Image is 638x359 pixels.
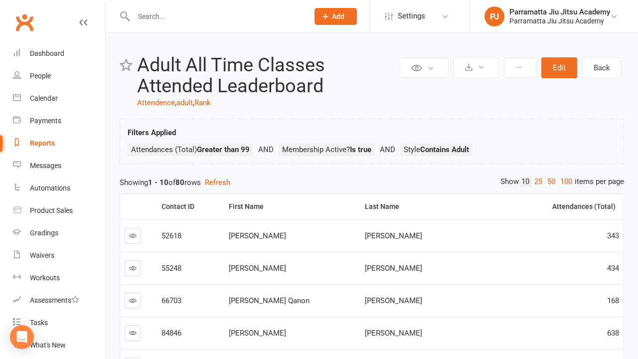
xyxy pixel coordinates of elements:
[131,9,302,23] input: Search...
[197,145,250,154] strong: Greater than 99
[365,296,422,305] span: [PERSON_NAME]
[516,203,616,210] div: Attendances (Total)
[558,177,575,187] a: 100
[13,177,105,199] a: Automations
[509,7,610,16] div: Parramatta Jiu Jitsu Academy
[332,12,344,20] span: Add
[500,177,624,187] div: Show items per page
[137,55,397,97] h2: Adult All Time Classes Attended Leaderboard
[545,177,558,187] a: 50
[175,98,176,107] span: ,
[365,231,422,240] span: [PERSON_NAME]
[161,264,181,273] span: 55248
[30,162,61,170] div: Messages
[30,206,73,214] div: Product Sales
[519,177,532,187] a: 10
[10,325,34,349] div: Open Intercom Messenger
[398,5,425,27] span: Settings
[365,264,422,273] span: [PERSON_NAME]
[137,98,175,107] a: Attendence
[229,264,286,273] span: [PERSON_NAME]
[175,178,184,187] strong: 80
[404,145,469,154] span: Style
[13,65,105,87] a: People
[607,296,619,305] span: 168
[13,289,105,312] a: Assessments
[148,178,168,187] strong: 1 - 10
[509,16,610,25] div: Parramatta Jiu Jitsu Academy
[13,87,105,110] a: Calendar
[30,319,48,327] div: Tasks
[120,177,624,188] div: Showing of rows
[541,57,577,78] button: Edit
[161,231,181,240] span: 52618
[30,184,70,192] div: Automations
[607,264,619,273] span: 434
[229,203,353,210] div: First Name
[229,296,310,305] span: [PERSON_NAME] Qanon
[30,49,64,57] div: Dashboard
[13,155,105,177] a: Messages
[30,72,51,80] div: People
[161,329,181,338] span: 84846
[128,128,176,137] strong: Filters Applied
[315,8,357,25] button: Add
[131,145,250,154] span: Attendances (Total)
[484,6,504,26] div: PJ
[205,177,230,188] button: Refresh
[13,199,105,222] a: Product Sales
[13,267,105,289] a: Workouts
[30,139,55,147] div: Reports
[193,98,194,107] span: ,
[420,145,469,154] strong: Contains Adult
[30,274,60,282] div: Workouts
[582,57,622,78] a: Back
[607,231,619,240] span: 343
[13,42,105,65] a: Dashboard
[161,296,181,305] span: 66703
[194,98,211,107] a: Rank
[532,177,545,187] a: 25
[161,203,216,210] div: Contact ID
[229,231,286,240] span: [PERSON_NAME]
[365,203,503,210] div: Last Name
[282,145,371,154] span: Membership Active?
[30,94,58,102] div: Calendar
[13,222,105,244] a: Gradings
[13,110,105,132] a: Payments
[607,329,619,338] span: 638
[350,145,371,154] strong: Is true
[176,98,193,107] a: adult
[30,341,66,349] div: What's New
[13,132,105,155] a: Reports
[13,312,105,334] a: Tasks
[30,251,54,259] div: Waivers
[13,244,105,267] a: Waivers
[229,329,286,338] span: [PERSON_NAME]
[13,334,105,357] a: What's New
[30,117,61,125] div: Payments
[30,229,58,237] div: Gradings
[12,10,37,35] a: Clubworx
[365,329,422,338] span: [PERSON_NAME]
[30,296,79,304] div: Assessments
